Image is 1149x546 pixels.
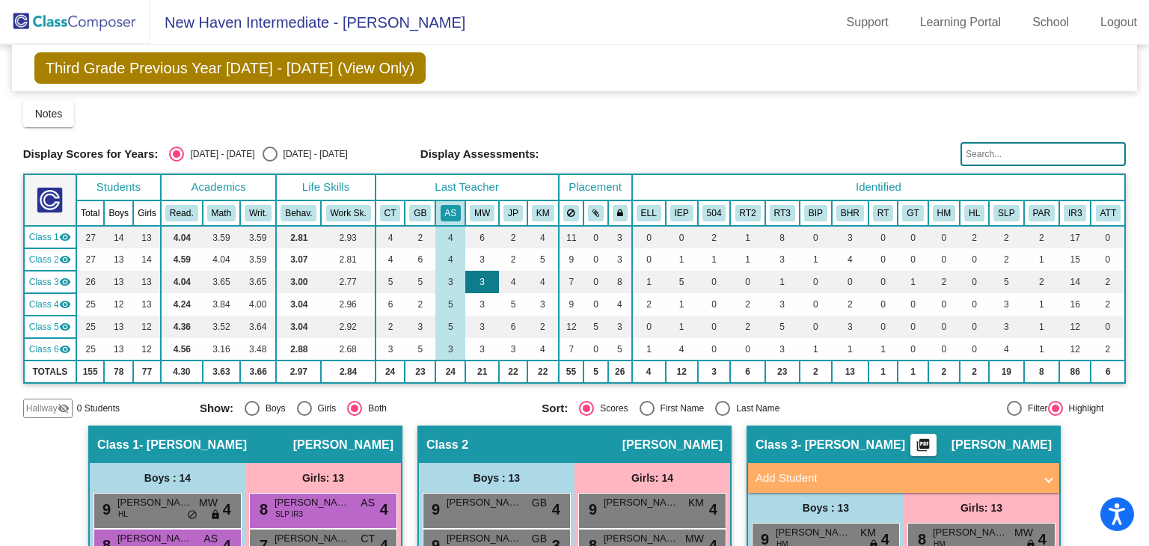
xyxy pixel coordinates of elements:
td: 26 [76,271,104,293]
td: 12 [133,316,161,338]
td: 3 [465,316,499,338]
td: 0 [800,271,832,293]
th: High Ability Math [928,200,960,226]
td: 5 [435,316,465,338]
td: 0 [583,293,608,316]
td: 25 [76,316,104,338]
td: 0 [868,226,898,248]
th: Last Teacher [376,174,559,200]
td: 16 [1059,293,1091,316]
td: 7 [559,338,584,361]
td: 1 [1024,316,1060,338]
td: 2 [376,316,405,338]
button: Writ. [245,205,272,221]
span: Class 6 [29,343,59,356]
div: [DATE] - [DATE] [184,147,254,161]
td: 3 [465,248,499,271]
td: Alex Battershell - Franks [24,271,76,293]
td: 1 [765,271,800,293]
button: Work Sk. [326,205,371,221]
td: 2 [499,248,527,271]
a: Learning Portal [908,10,1014,34]
td: 13 [133,226,161,248]
td: 6 [405,248,435,271]
button: Behav. [281,205,316,221]
td: 27 [76,226,104,248]
td: 0 [583,226,608,248]
span: Display Assessments: [420,147,539,161]
td: 0 [698,293,731,316]
button: AS [441,205,462,221]
td: 4.04 [161,226,203,248]
td: 0 [928,293,960,316]
th: Keep with teacher [608,200,632,226]
td: 0 [632,248,666,271]
td: 0 [928,226,960,248]
td: 15 [1059,248,1091,271]
th: Behavior Intervention Plan [800,200,832,226]
span: Third Grade Previous Year [DATE] - [DATE] (View Only) [34,52,426,84]
td: 5 [435,293,465,316]
td: 6 [499,316,527,338]
td: 14 [1059,271,1091,293]
td: 13 [104,248,133,271]
button: RT2 [735,205,761,221]
th: Keep with students [583,200,608,226]
td: 3 [465,271,499,293]
button: GB [409,205,431,221]
td: 25 [76,338,104,361]
td: 2.77 [321,271,375,293]
span: Class 4 [29,298,59,311]
th: Identified [632,174,1126,200]
td: 4 [666,338,698,361]
td: 2 [698,226,731,248]
td: 0 [800,293,832,316]
td: 3 [989,293,1023,316]
th: Jonathon Pendergrast [499,200,527,226]
th: Kayla Menshy [527,200,559,226]
th: Life Skills [276,174,375,200]
td: 0 [928,248,960,271]
span: Class 1 [29,230,59,244]
td: 1 [832,338,868,361]
td: 0 [868,248,898,271]
td: 2 [730,316,765,338]
td: 3 [832,316,868,338]
td: 13 [133,271,161,293]
td: 4.30 [161,361,203,383]
th: Boys [104,200,133,226]
td: Courtney MacKenzie - Lucas [24,226,76,248]
td: 4.56 [161,338,203,361]
th: Placement [559,174,632,200]
th: High Ability Language Arts [960,200,989,226]
button: ELL [637,205,661,221]
a: Support [835,10,901,34]
th: Individualized Education Plan [666,200,698,226]
td: 0 [928,338,960,361]
td: 0 [583,248,608,271]
td: 3.63 [203,361,240,383]
td: 3.65 [240,271,276,293]
td: 0 [898,316,928,338]
td: 6 [376,293,405,316]
td: 13 [104,271,133,293]
td: 21 [465,361,499,383]
td: 3.52 [203,316,240,338]
td: 24 [376,361,405,383]
th: Attendance Issue- 15+ Days [1091,200,1125,226]
th: Students [76,174,161,200]
td: 3.65 [203,271,240,293]
td: 0 [868,293,898,316]
td: 2.92 [321,316,375,338]
td: 3 [832,226,868,248]
td: 25 [76,293,104,316]
button: SLP [993,205,1019,221]
th: Keep away students [559,200,584,226]
th: Girls [133,200,161,226]
td: 2 [1091,271,1125,293]
td: 1 [666,316,698,338]
td: 4 [989,338,1023,361]
td: 3 [608,248,632,271]
td: 4 [376,248,405,271]
th: Gifted and Talented [898,200,928,226]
